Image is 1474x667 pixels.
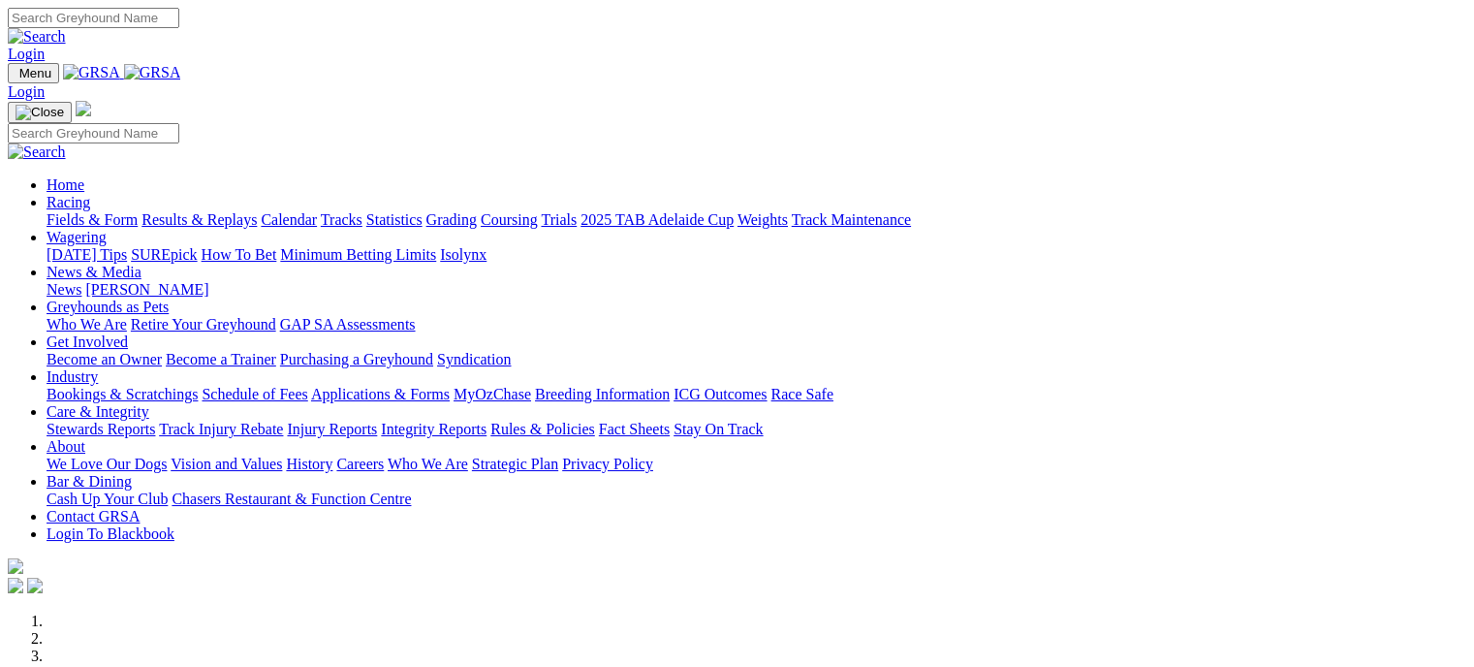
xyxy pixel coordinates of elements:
[321,211,362,228] a: Tracks
[47,491,1466,508] div: Bar & Dining
[47,403,149,420] a: Care & Integrity
[159,421,283,437] a: Track Injury Rebate
[63,64,120,81] img: GRSA
[47,438,85,455] a: About
[472,456,558,472] a: Strategic Plan
[47,264,141,280] a: News & Media
[8,143,66,161] img: Search
[47,281,1466,299] div: News & Media
[47,246,1466,264] div: Wagering
[85,281,208,298] a: [PERSON_NAME]
[76,101,91,116] img: logo-grsa-white.png
[47,421,1466,438] div: Care & Integrity
[336,456,384,472] a: Careers
[580,211,734,228] a: 2025 TAB Adelaide Cup
[366,211,423,228] a: Statistics
[47,473,132,490] a: Bar & Dining
[47,211,1466,229] div: Racing
[261,211,317,228] a: Calendar
[202,246,277,263] a: How To Bet
[172,491,411,507] a: Chasers Restaurant & Function Centre
[674,421,763,437] a: Stay On Track
[47,508,140,524] a: Contact GRSA
[171,456,282,472] a: Vision and Values
[311,386,450,402] a: Applications & Forms
[47,333,128,350] a: Get Involved
[562,456,653,472] a: Privacy Policy
[47,456,1466,473] div: About
[47,281,81,298] a: News
[47,525,174,542] a: Login To Blackbook
[280,316,416,333] a: GAP SA Assessments
[8,578,23,593] img: facebook.svg
[47,421,155,437] a: Stewards Reports
[381,421,486,437] a: Integrity Reports
[47,491,168,507] a: Cash Up Your Club
[541,211,577,228] a: Trials
[141,211,257,228] a: Results & Replays
[599,421,670,437] a: Fact Sheets
[47,368,98,385] a: Industry
[674,386,767,402] a: ICG Outcomes
[19,66,51,80] span: Menu
[47,176,84,193] a: Home
[8,123,179,143] input: Search
[47,211,138,228] a: Fields & Form
[490,421,595,437] a: Rules & Policies
[437,351,511,367] a: Syndication
[47,351,162,367] a: Become an Owner
[47,386,1466,403] div: Industry
[166,351,276,367] a: Become a Trainer
[8,558,23,574] img: logo-grsa-white.png
[47,316,127,333] a: Who We Are
[440,246,486,263] a: Isolynx
[280,246,436,263] a: Minimum Betting Limits
[287,421,377,437] a: Injury Reports
[47,386,198,402] a: Bookings & Scratchings
[737,211,788,228] a: Weights
[16,105,64,120] img: Close
[280,351,433,367] a: Purchasing a Greyhound
[47,194,90,210] a: Racing
[202,386,307,402] a: Schedule of Fees
[770,386,832,402] a: Race Safe
[131,316,276,333] a: Retire Your Greyhound
[8,28,66,46] img: Search
[47,351,1466,368] div: Get Involved
[8,83,45,100] a: Login
[286,456,332,472] a: History
[8,63,59,83] button: Toggle navigation
[8,46,45,62] a: Login
[792,211,911,228] a: Track Maintenance
[454,386,531,402] a: MyOzChase
[47,229,107,245] a: Wagering
[535,386,670,402] a: Breeding Information
[47,299,169,315] a: Greyhounds as Pets
[8,8,179,28] input: Search
[124,64,181,81] img: GRSA
[8,102,72,123] button: Toggle navigation
[131,246,197,263] a: SUREpick
[481,211,538,228] a: Coursing
[47,456,167,472] a: We Love Our Dogs
[47,316,1466,333] div: Greyhounds as Pets
[426,211,477,228] a: Grading
[47,246,127,263] a: [DATE] Tips
[27,578,43,593] img: twitter.svg
[388,456,468,472] a: Who We Are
